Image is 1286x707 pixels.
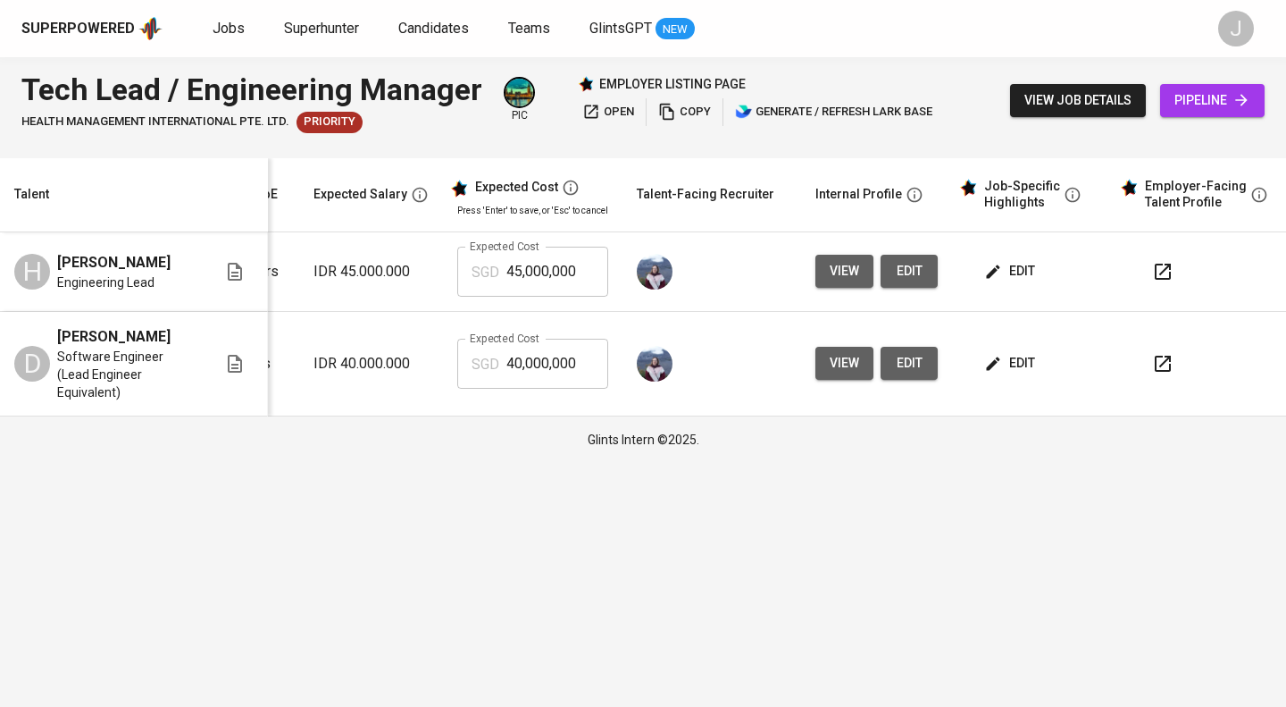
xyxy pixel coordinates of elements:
[508,18,554,40] a: Teams
[296,114,363,130] span: Priority
[450,180,468,198] img: glints_star.svg
[658,102,711,122] span: copy
[1160,84,1265,117] a: pipeline
[988,352,1035,375] span: edit
[637,183,774,206] div: Talent-Facing Recruiter
[981,347,1042,380] button: edit
[505,79,533,106] img: a5d44b89-0c59-4c54-99d0-a63b29d42bd3.jpg
[313,261,429,282] p: IDR 45.000.000
[984,179,1060,210] div: Job-Specific Highlights
[508,20,550,37] span: Teams
[213,18,248,40] a: Jobs
[815,255,873,288] button: view
[313,183,407,206] div: Expected Salary
[57,252,171,274] span: [PERSON_NAME]
[21,19,135,39] div: Superpowered
[981,255,1042,288] button: edit
[14,183,49,206] div: Talent
[313,353,429,375] p: IDR 40.000.000
[213,20,245,37] span: Jobs
[1145,179,1247,210] div: Employer-Facing Talent Profile
[582,102,634,122] span: open
[504,77,535,123] div: pic
[578,76,594,92] img: Glints Star
[578,98,639,126] button: open
[21,15,163,42] a: Superpoweredapp logo
[988,260,1035,282] span: edit
[637,346,672,382] img: christine.raharja@glints.com
[589,18,695,40] a: GlintsGPT NEW
[14,346,50,382] div: D
[830,352,859,375] span: view
[21,114,289,130] span: HEALTH MANAGEMENT INTERNATIONAL PTE. LTD.
[815,347,873,380] button: view
[57,326,171,348] span: [PERSON_NAME]
[296,112,363,133] div: New Job received from Demand Team
[830,260,859,282] span: view
[637,254,672,290] img: christine.raharja@glints.com
[21,68,482,112] div: Tech Lead / Engineering Manager
[475,180,558,196] div: Expected Cost
[57,348,196,401] span: Software Engineer (Lead Engineer Equivalent)
[1024,89,1132,112] span: view job details
[895,352,923,375] span: edit
[656,21,695,38] span: NEW
[589,20,652,37] span: GlintsGPT
[472,354,499,375] p: SGD
[1174,89,1250,112] span: pipeline
[284,18,363,40] a: Superhunter
[457,204,608,217] p: Press 'Enter' to save, or 'Esc' to cancel
[731,98,937,126] button: lark generate / refresh lark base
[881,347,938,380] button: edit
[57,274,154,291] span: Engineering Lead
[1010,84,1146,117] button: view job details
[138,15,163,42] img: app logo
[398,20,469,37] span: Candidates
[284,20,359,37] span: Superhunter
[959,179,977,197] img: glints_star.svg
[654,98,715,126] button: copy
[881,255,938,288] button: edit
[735,102,932,122] span: generate / refresh lark base
[472,262,499,283] p: SGD
[815,183,902,206] div: Internal Profile
[14,254,50,290] div: H
[398,18,472,40] a: Candidates
[895,260,923,282] span: edit
[599,75,746,93] p: employer listing page
[735,103,753,121] img: lark
[1218,11,1254,46] div: J
[1120,179,1138,197] img: glints_star.svg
